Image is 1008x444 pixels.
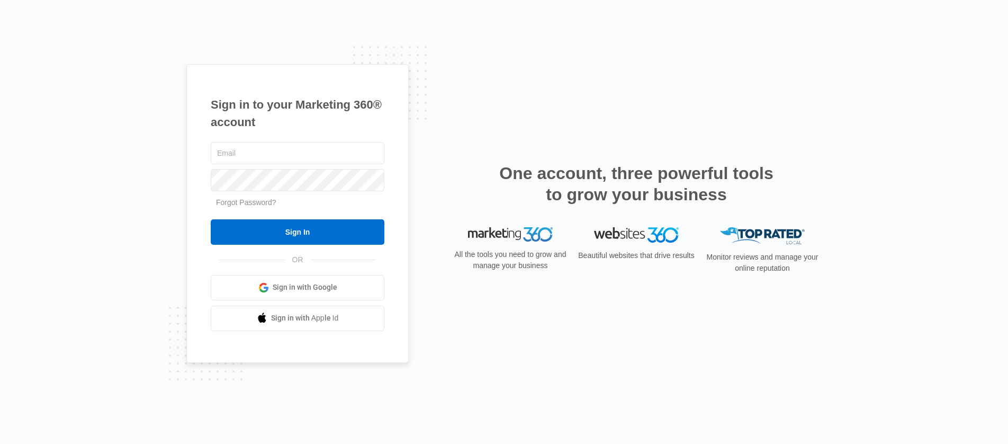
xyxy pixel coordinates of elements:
[703,252,822,274] p: Monitor reviews and manage your online reputation
[468,227,553,242] img: Marketing 360
[211,275,384,300] a: Sign in with Google
[720,227,805,245] img: Top Rated Local
[273,282,337,293] span: Sign in with Google
[594,227,679,243] img: Websites 360
[211,96,384,131] h1: Sign in to your Marketing 360® account
[577,250,696,261] p: Beautiful websites that drive results
[496,163,777,205] h2: One account, three powerful tools to grow your business
[285,254,311,265] span: OR
[451,249,570,271] p: All the tools you need to grow and manage your business
[211,219,384,245] input: Sign In
[211,142,384,164] input: Email
[216,198,276,207] a: Forgot Password?
[271,313,339,324] span: Sign in with Apple Id
[211,306,384,331] a: Sign in with Apple Id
